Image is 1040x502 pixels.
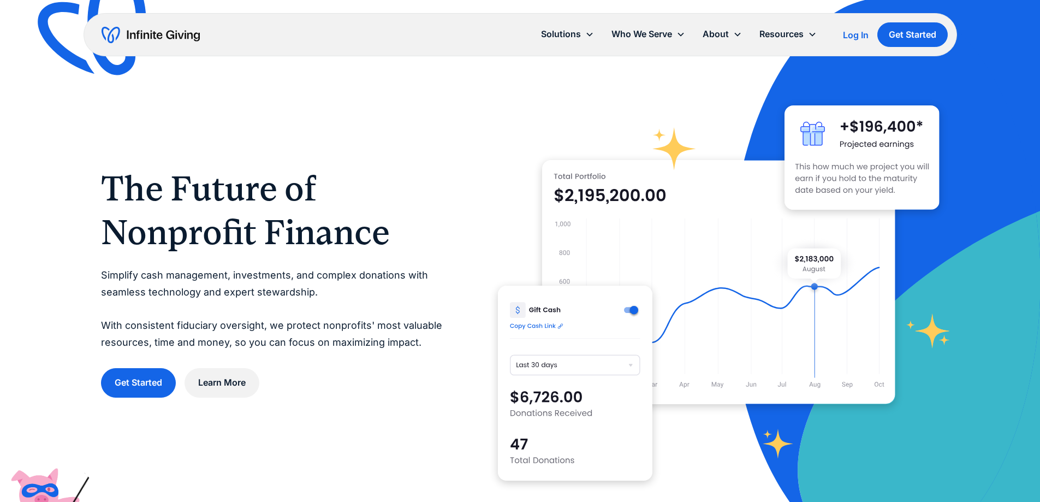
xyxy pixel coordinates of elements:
img: fundraising star [906,314,950,348]
div: Resources [759,27,804,42]
a: Log In [843,28,869,42]
h1: The Future of Nonprofit Finance [101,167,454,254]
img: nonprofit donation platform [542,160,895,404]
div: Resources [751,22,825,46]
a: Get Started [877,22,948,47]
div: Who We Serve [603,22,694,46]
div: About [703,27,729,42]
div: Log In [843,31,869,39]
div: Solutions [532,22,603,46]
a: home [102,26,200,44]
a: Get Started [101,368,176,397]
div: About [694,22,751,46]
a: Learn More [185,368,259,397]
img: donation software for nonprofits [498,286,652,481]
div: Who We Serve [611,27,672,42]
p: Simplify cash management, investments, and complex donations with seamless technology and expert ... [101,267,454,351]
div: Solutions [541,27,581,42]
